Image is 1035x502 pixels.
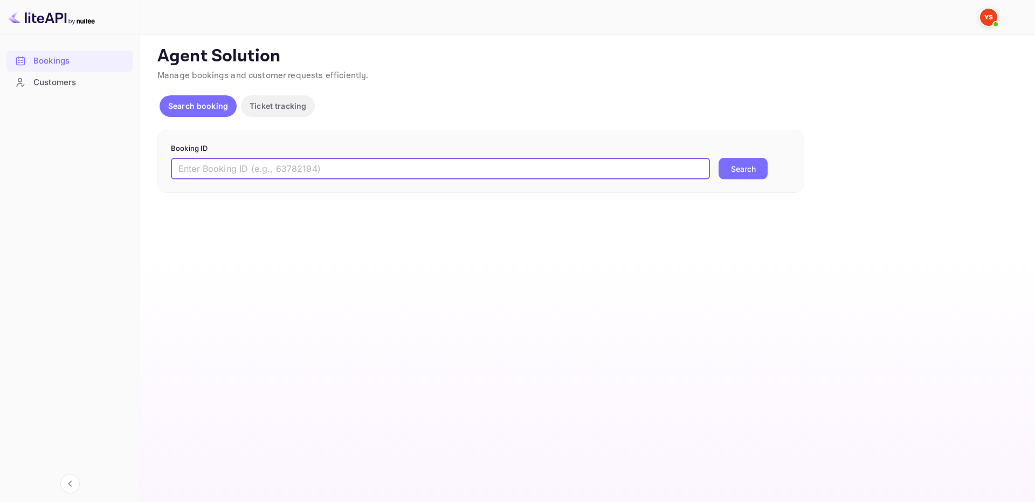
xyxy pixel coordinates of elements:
p: Ticket tracking [250,100,306,111]
img: LiteAPI logo [9,9,95,26]
div: Bookings [33,55,128,67]
span: Manage bookings and customer requests efficiently. [157,70,369,81]
button: Search [719,158,768,179]
p: Booking ID [171,143,791,154]
img: Yandex Support [980,9,997,26]
div: Customers [6,72,133,93]
a: Customers [6,72,133,92]
div: Bookings [6,51,133,72]
p: Search booking [168,100,228,111]
a: Bookings [6,51,133,71]
p: Agent Solution [157,46,1016,67]
button: Collapse navigation [60,474,80,493]
div: Customers [33,76,128,89]
input: Enter Booking ID (e.g., 63782194) [171,158,710,179]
